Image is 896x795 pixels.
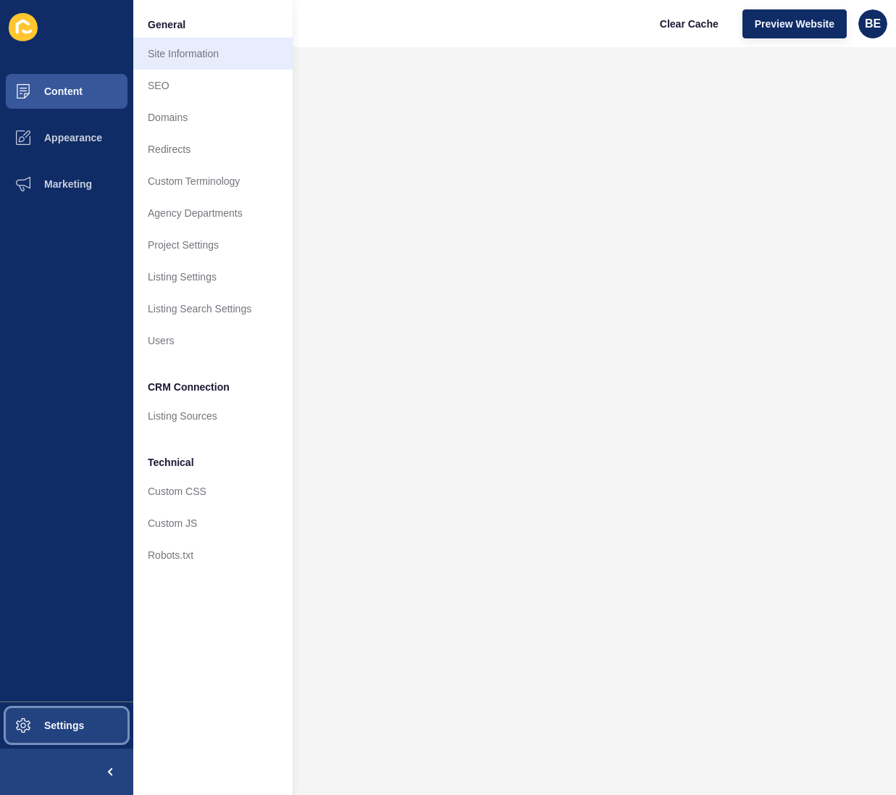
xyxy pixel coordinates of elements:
button: Preview Website [742,9,847,38]
a: Users [133,325,293,357]
button: Clear Cache [648,9,731,38]
a: Custom Terminology [133,165,293,197]
span: CRM Connection [148,380,230,394]
a: Custom CSS [133,475,293,507]
span: BE [865,17,881,31]
span: Preview Website [755,17,834,31]
a: SEO [133,70,293,101]
a: Listing Sources [133,400,293,432]
a: Listing Search Settings [133,293,293,325]
a: Redirects [133,133,293,165]
a: Domains [133,101,293,133]
a: Project Settings [133,229,293,261]
a: Robots.txt [133,539,293,571]
span: Clear Cache [660,17,719,31]
a: Listing Settings [133,261,293,293]
a: Agency Departments [133,197,293,229]
span: General [148,17,185,32]
a: Custom JS [133,507,293,539]
a: Site Information [133,38,293,70]
span: Technical [148,455,194,470]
